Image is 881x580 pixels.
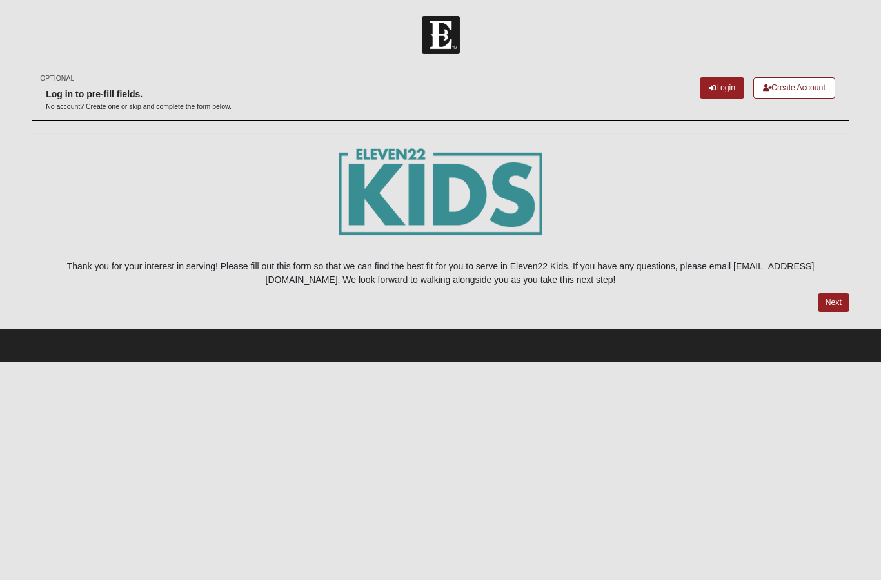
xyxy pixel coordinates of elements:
[818,293,849,312] a: Next
[339,147,543,253] img: E22_kids_logogrn-01.png
[422,16,460,54] img: Church of Eleven22 Logo
[46,102,232,111] p: No account? Create one or skip and complete the form below.
[753,77,835,99] a: Create Account
[32,260,849,287] p: Thank you for your interest in serving! Please fill out this form so that we can find the best fi...
[40,73,74,83] small: OPTIONAL
[700,77,744,99] a: Login
[46,89,232,100] h6: Log in to pre-fill fields.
